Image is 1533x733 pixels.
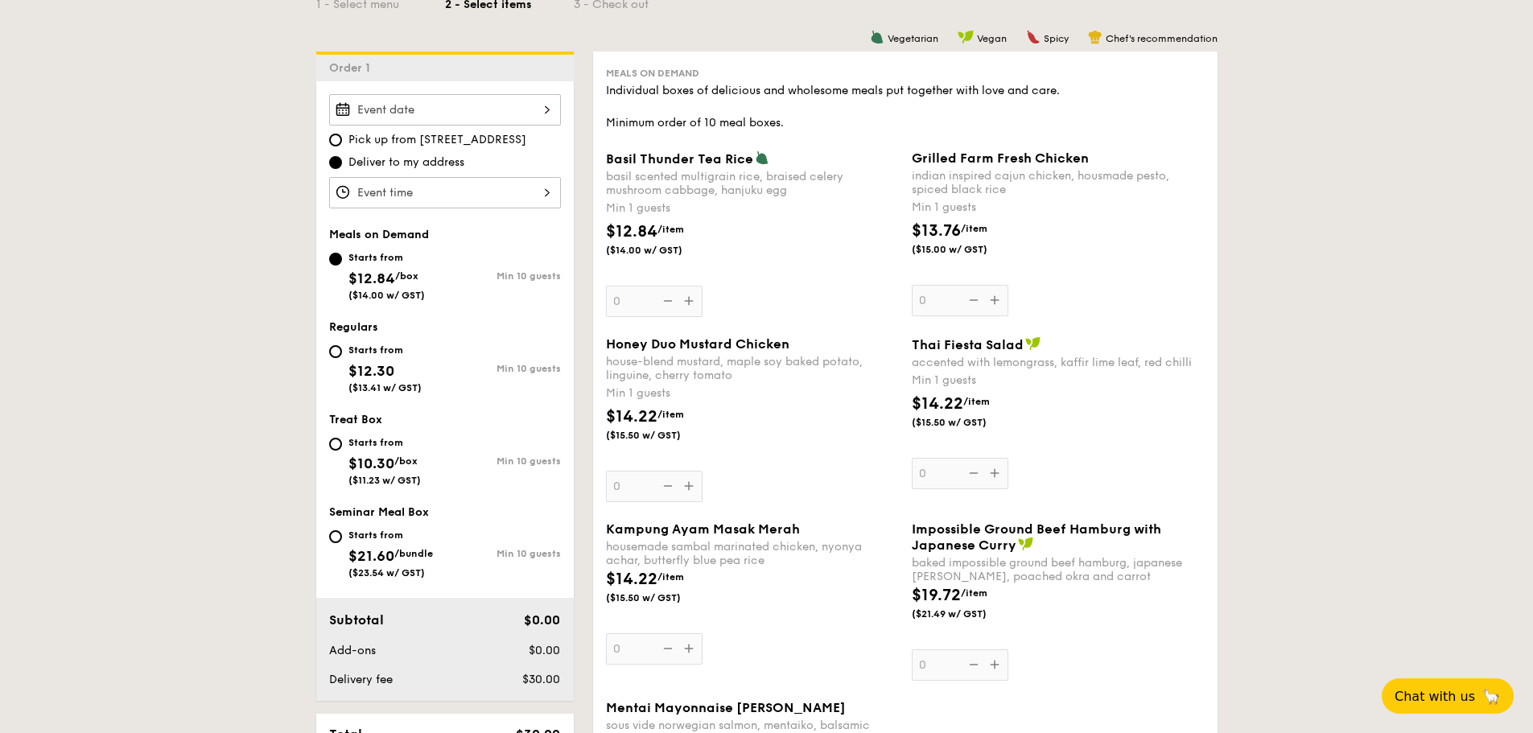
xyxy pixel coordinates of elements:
[606,355,899,382] div: house-blend mustard, maple soy baked potato, linguine, cherry tomato
[329,228,429,241] span: Meals on Demand
[912,416,1021,429] span: ($15.50 w/ GST)
[1088,30,1102,44] img: icon-chef-hat.a58ddaea.svg
[395,270,418,282] span: /box
[329,612,384,628] span: Subtotal
[348,132,526,148] span: Pick up from [STREET_ADDRESS]
[1018,537,1034,551] img: icon-vegan.f8ff3823.svg
[348,475,421,486] span: ($11.23 w/ GST)
[963,396,990,407] span: /item
[912,200,1205,216] div: Min 1 guests
[606,700,846,715] span: Mentai Mayonnaise [PERSON_NAME]
[961,223,987,234] span: /item
[606,540,899,567] div: housemade sambal marinated chicken, nyonya achar, butterfly blue pea rice
[394,548,433,559] span: /bundle
[394,455,418,467] span: /box
[348,154,464,171] span: Deliver to my address
[329,505,429,519] span: Seminar Meal Box
[524,612,560,628] span: $0.00
[348,455,394,472] span: $10.30
[348,547,394,565] span: $21.60
[1395,689,1475,704] span: Chat with us
[606,68,699,79] span: Meals on Demand
[1025,336,1041,351] img: icon-vegan.f8ff3823.svg
[606,151,753,167] span: Basil Thunder Tea Rice
[329,61,377,75] span: Order 1
[912,356,1205,369] div: accented with lemongrass, kaffir lime leaf, red chilli
[1106,33,1218,44] span: Chef's recommendation
[445,363,561,374] div: Min 10 guests
[348,290,425,301] span: ($14.00 w/ GST)
[657,409,684,420] span: /item
[606,521,800,537] span: Kampung Ayam Masak Merah
[606,83,1205,131] div: Individual boxes of delicious and wholesome meals put together with love and care. Minimum order ...
[755,150,769,165] img: icon-vegetarian.fe4039eb.svg
[912,337,1024,352] span: Thai Fiesta Salad
[445,548,561,559] div: Min 10 guests
[606,200,899,216] div: Min 1 guests
[529,644,560,657] span: $0.00
[329,177,561,208] input: Event time
[912,521,1161,553] span: Impossible Ground Beef Hamburg with Japanese Curry
[329,345,342,358] input: Starts from$12.30($13.41 w/ GST)Min 10 guests
[870,30,884,44] img: icon-vegetarian.fe4039eb.svg
[348,382,422,393] span: ($13.41 w/ GST)
[606,429,715,442] span: ($15.50 w/ GST)
[329,673,393,686] span: Delivery fee
[606,570,657,589] span: $14.22
[912,221,961,241] span: $13.76
[329,413,382,426] span: Treat Box
[1044,33,1069,44] span: Spicy
[961,587,987,599] span: /item
[348,529,433,542] div: Starts from
[348,251,425,264] div: Starts from
[657,224,684,235] span: /item
[606,244,715,257] span: ($14.00 w/ GST)
[1382,678,1514,714] button: Chat with us🦙
[606,407,657,426] span: $14.22
[329,320,378,334] span: Regulars
[348,344,422,356] div: Starts from
[657,571,684,583] span: /item
[912,243,1021,256] span: ($15.00 w/ GST)
[912,607,1021,620] span: ($21.49 w/ GST)
[329,253,342,266] input: Starts from$12.84/box($14.00 w/ GST)Min 10 guests
[912,586,961,605] span: $19.72
[1481,687,1501,706] span: 🦙
[329,438,342,451] input: Starts from$10.30/box($11.23 w/ GST)Min 10 guests
[348,436,421,449] div: Starts from
[606,170,899,197] div: basil scented multigrain rice, braised celery mushroom cabbage, hanjuku egg
[912,150,1089,166] span: Grilled Farm Fresh Chicken
[606,336,789,352] span: Honey Duo Mustard Chicken
[348,567,425,579] span: ($23.54 w/ GST)
[445,270,561,282] div: Min 10 guests
[888,33,938,44] span: Vegetarian
[912,394,963,414] span: $14.22
[1026,30,1041,44] img: icon-spicy.37a8142b.svg
[977,33,1007,44] span: Vegan
[329,644,376,657] span: Add-ons
[329,134,342,146] input: Pick up from [STREET_ADDRESS]
[606,385,899,402] div: Min 1 guests
[329,156,342,169] input: Deliver to my address
[606,591,715,604] span: ($15.50 w/ GST)
[348,270,395,287] span: $12.84
[329,94,561,126] input: Event date
[445,455,561,467] div: Min 10 guests
[912,373,1205,389] div: Min 1 guests
[912,169,1205,196] div: indian inspired cajun chicken, housmade pesto, spiced black rice
[958,30,974,44] img: icon-vegan.f8ff3823.svg
[329,530,342,543] input: Starts from$21.60/bundle($23.54 w/ GST)Min 10 guests
[606,222,657,241] span: $12.84
[912,556,1205,583] div: baked impossible ground beef hamburg, japanese [PERSON_NAME], poached okra and carrot
[348,362,394,380] span: $12.30
[522,673,560,686] span: $30.00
